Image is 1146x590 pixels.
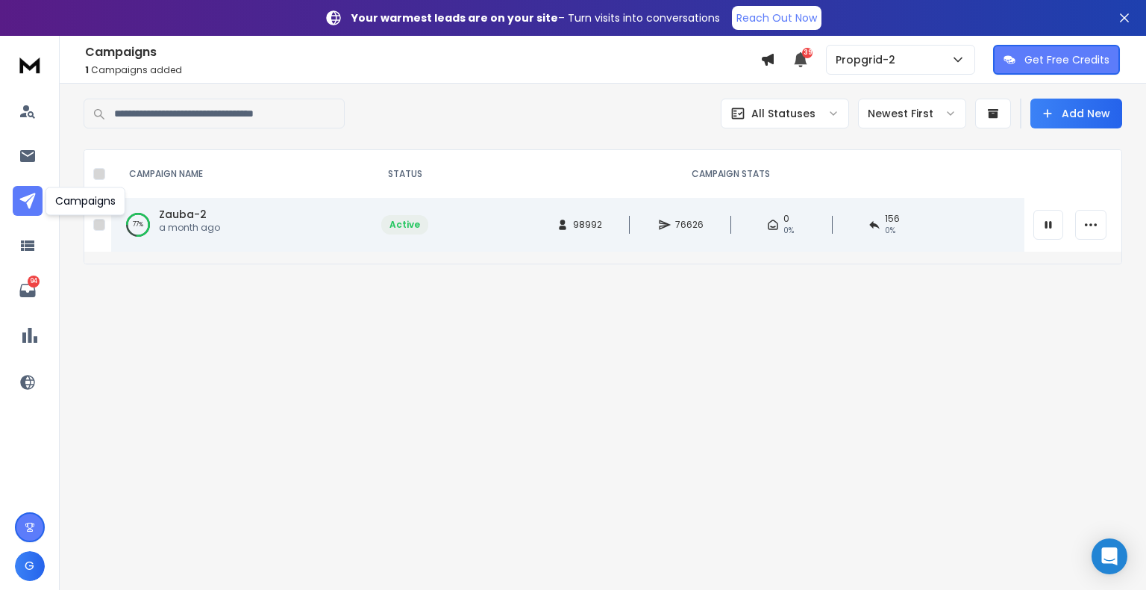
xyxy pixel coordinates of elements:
[751,106,815,121] p: All Statuses
[885,213,900,225] span: 156
[133,217,143,232] p: 77 %
[389,219,420,231] div: Active
[885,225,895,237] span: 0 %
[85,63,89,76] span: 1
[437,150,1024,198] th: CAMPAIGN STATS
[573,219,602,231] span: 98992
[85,64,760,76] p: Campaigns added
[351,10,558,25] strong: Your warmest leads are on your site
[993,45,1120,75] button: Get Free Credits
[858,99,966,128] button: Newest First
[159,222,220,234] p: a month ago
[85,43,760,61] h1: Campaigns
[372,150,437,198] th: STATUS
[836,52,901,67] p: Propgrid-2
[13,276,43,305] a: 94
[1092,538,1127,574] div: Open Intercom Messenger
[159,207,207,222] a: Zauba-2
[675,219,704,231] span: 76626
[351,10,720,25] p: – Turn visits into conversations
[1024,52,1109,67] p: Get Free Credits
[15,551,45,581] button: G
[111,150,372,198] th: CAMPAIGN NAME
[1030,99,1122,128] button: Add New
[802,48,812,58] span: 39
[28,276,40,288] p: 94
[736,10,817,25] p: Reach Out Now
[111,198,372,252] td: 77%Zauba-2a month ago
[732,6,821,30] a: Reach Out Now
[783,213,789,225] span: 0
[783,225,794,237] span: 0%
[15,51,45,78] img: logo
[46,187,125,215] div: Campaigns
